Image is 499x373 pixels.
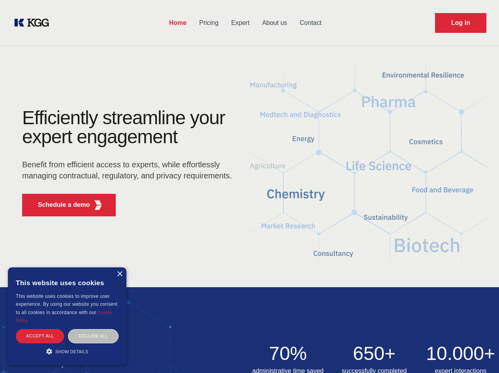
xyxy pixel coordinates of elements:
a: Pricing [193,13,225,33]
a: Request Demo [435,13,486,33]
a: About us [256,13,293,33]
img: KGG Fifth Element RED [93,200,103,210]
p: Schedule a demo [38,200,90,210]
h1: Efficiently streamline your expert engagement [22,108,237,146]
div: Close [117,271,122,277]
div: Accept all [16,329,64,343]
div: Decline all [68,329,119,343]
div: This website uses cookies [16,273,119,292]
iframe: Chat Widget [459,335,499,373]
p: Benefit from efficient access to experts, while effortlessly managing contractual, regulatory, an... [22,159,237,181]
a: KOL Knowledge Platform: Talk to Key External Experts (KEE) [13,17,55,29]
h2: 70% [250,344,327,363]
a: Cookie Policy [16,310,112,323]
span: This website uses cookies to improve user experience. By using our website you consent to all coo... [16,293,117,315]
img: KGG Fifth Element RED [250,51,490,279]
span: Show details [55,349,89,354]
a: Contact [294,13,328,33]
a: Home [163,13,193,33]
h2: 650+ [336,344,413,363]
a: Expert [225,13,256,33]
div: Show details [16,347,119,355]
button: Schedule a demoKGG Fifth Element RED [22,194,116,216]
